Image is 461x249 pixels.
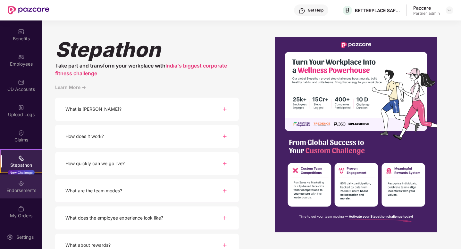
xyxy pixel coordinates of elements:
div: Pazcare [413,5,440,11]
div: How quickly can we go live? [65,160,125,167]
div: What does the employee experience look like? [65,214,163,221]
img: svg+xml;base64,PHN2ZyBpZD0iVXBsb2FkX0xvZ3MiIGRhdGEtbmFtZT0iVXBsb2FkIExvZ3MiIHhtbG5zPSJodHRwOi8vd3... [18,104,24,111]
span: B [345,6,349,14]
div: Get Help [308,8,323,13]
div: Stepathon [1,162,42,168]
div: BETTERPLACE SAFETY SOLUTIONS PRIVATE LIMITED [355,7,400,13]
div: How does it work? [65,133,104,140]
img: svg+xml;base64,PHN2ZyBpZD0iQmVuZWZpdHMiIHhtbG5zPSJodHRwOi8vd3d3LnczLm9yZy8yMDAwL3N2ZyIgd2lkdGg9Ij... [18,28,24,35]
img: svg+xml;base64,PHN2ZyBpZD0iRW5kb3JzZW1lbnRzIiB4bWxucz0iaHR0cDovL3d3dy53My5vcmcvMjAwMC9zdmciIHdpZH... [18,180,24,187]
img: svg+xml;base64,PHN2ZyBpZD0iUGx1cy0zMngzMiIgeG1sbnM9Imh0dHA6Ly93d3cudzMub3JnLzIwMDAvc3ZnIiB3aWR0aD... [221,105,229,113]
img: svg+xml;base64,PHN2ZyBpZD0iTXlfT3JkZXJzIiBkYXRhLW5hbWU9Ik15IE9yZGVycyIgeG1sbnM9Imh0dHA6Ly93d3cudz... [18,205,24,212]
img: svg+xml;base64,PHN2ZyB4bWxucz0iaHR0cDovL3d3dy53My5vcmcvMjAwMC9zdmciIHdpZHRoPSIyMSIgaGVpZ2h0PSIyMC... [18,155,24,161]
img: svg+xml;base64,PHN2ZyBpZD0iQ0RfQWNjb3VudHMiIGRhdGEtbmFtZT0iQ0QgQWNjb3VudHMiIHhtbG5zPSJodHRwOi8vd3... [18,79,24,85]
div: What about rewards? [65,242,111,249]
div: What are the team modes? [65,187,122,194]
div: Settings [14,234,36,240]
div: New Challenge [8,170,35,175]
img: New Pazcare Logo [8,6,49,14]
img: svg+xml;base64,PHN2ZyBpZD0iQ2xhaW0iIHhtbG5zPSJodHRwOi8vd3d3LnczLm9yZy8yMDAwL3N2ZyIgd2lkdGg9IjIwIi... [18,130,24,136]
img: svg+xml;base64,PHN2ZyBpZD0iUGx1cy0zMngzMiIgeG1sbnM9Imh0dHA6Ly93d3cudzMub3JnLzIwMDAvc3ZnIiB3aWR0aD... [221,241,229,249]
div: Learn More -> [55,84,239,98]
img: svg+xml;base64,PHN2ZyBpZD0iU2V0dGluZy0yMHgyMCIgeG1sbnM9Imh0dHA6Ly93d3cudzMub3JnLzIwMDAvc3ZnIiB3aW... [7,234,13,240]
img: svg+xml;base64,PHN2ZyBpZD0iUGx1cy0zMngzMiIgeG1sbnM9Imh0dHA6Ly93d3cudzMub3JnLzIwMDAvc3ZnIiB3aWR0aD... [221,133,229,140]
img: svg+xml;base64,PHN2ZyBpZD0iRHJvcGRvd24tMzJ4MzIiIHhtbG5zPSJodHRwOi8vd3d3LnczLm9yZy8yMDAwL3N2ZyIgd2... [447,8,452,13]
div: Partner_admin [413,11,440,16]
div: Stepathon [55,37,239,62]
div: What is [PERSON_NAME]? [65,106,122,113]
img: svg+xml;base64,PHN2ZyBpZD0iSGVscC0zMngzMiIgeG1sbnM9Imh0dHA6Ly93d3cudzMub3JnLzIwMDAvc3ZnIiB3aWR0aD... [299,8,305,14]
div: Take part and transform your workplace with [55,62,239,77]
img: svg+xml;base64,PHN2ZyBpZD0iRW1wbG95ZWVzIiB4bWxucz0iaHR0cDovL3d3dy53My5vcmcvMjAwMC9zdmciIHdpZHRoPS... [18,54,24,60]
img: svg+xml;base64,PHN2ZyBpZD0iUGx1cy0zMngzMiIgeG1sbnM9Imh0dHA6Ly93d3cudzMub3JnLzIwMDAvc3ZnIiB3aWR0aD... [221,160,229,167]
img: svg+xml;base64,PHN2ZyBpZD0iUGx1cy0zMngzMiIgeG1sbnM9Imh0dHA6Ly93d3cudzMub3JnLzIwMDAvc3ZnIiB3aWR0aD... [221,214,229,222]
img: svg+xml;base64,PHN2ZyBpZD0iUGx1cy0zMngzMiIgeG1sbnM9Imh0dHA6Ly93d3cudzMub3JnLzIwMDAvc3ZnIiB3aWR0aD... [221,187,229,195]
